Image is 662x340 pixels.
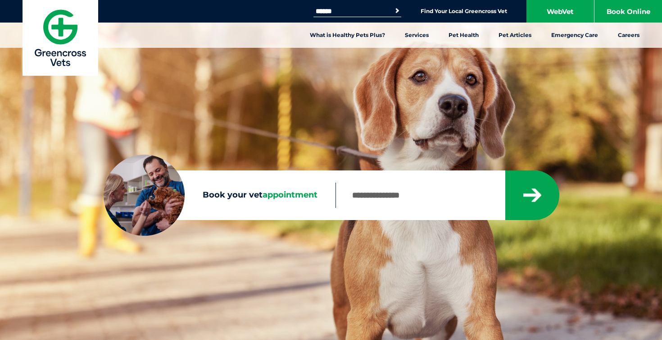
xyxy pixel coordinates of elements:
a: Careers [608,23,649,48]
a: Pet Health [439,23,489,48]
a: Services [395,23,439,48]
span: appointment [263,190,317,200]
a: Pet Articles [489,23,541,48]
a: Emergency Care [541,23,608,48]
a: What is Healthy Pets Plus? [300,23,395,48]
a: Find Your Local Greencross Vet [421,8,507,15]
button: Search [393,6,402,15]
label: Book your vet [104,188,336,202]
